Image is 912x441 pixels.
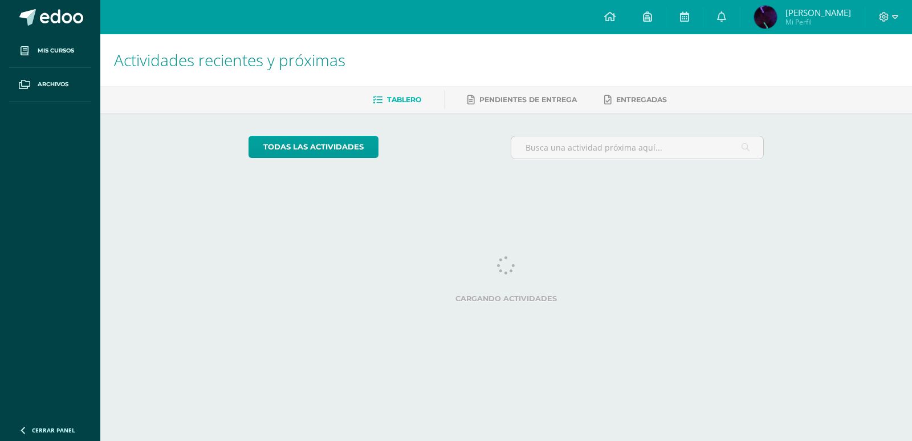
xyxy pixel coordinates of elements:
a: Mis cursos [9,34,91,68]
span: Pendientes de entrega [479,95,577,104]
span: Cerrar panel [32,426,75,434]
input: Busca una actividad próxima aquí... [511,136,764,159]
span: [PERSON_NAME] [785,7,851,18]
span: Entregadas [616,95,667,104]
span: Mis cursos [38,46,74,55]
img: 1e13d0fc83288b33355647aa974a218e.png [754,6,777,29]
a: todas las Actividades [249,136,378,158]
a: Entregadas [604,91,667,109]
a: Tablero [373,91,421,109]
span: Mi Perfil [785,17,851,27]
span: Actividades recientes y próximas [114,49,345,71]
span: Archivos [38,80,68,89]
span: Tablero [387,95,421,104]
a: Archivos [9,68,91,102]
label: Cargando actividades [249,294,764,303]
a: Pendientes de entrega [467,91,577,109]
